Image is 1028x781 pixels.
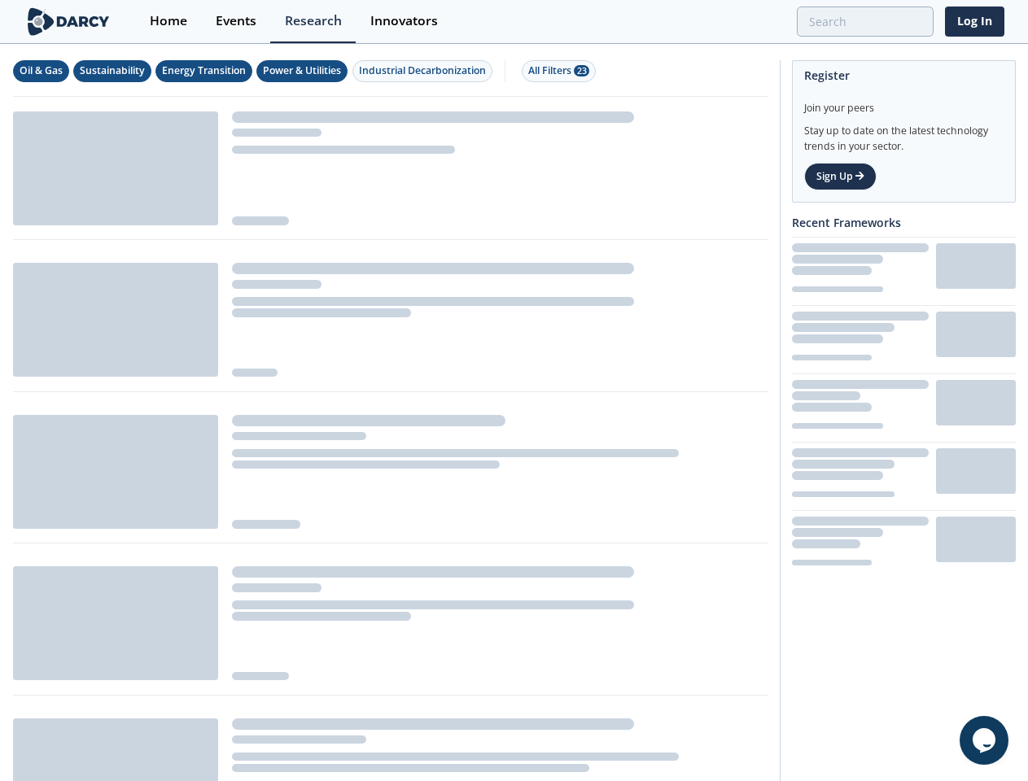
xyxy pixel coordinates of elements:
div: Recent Frameworks [792,208,1016,237]
span: 23 [574,65,589,76]
button: Energy Transition [155,60,252,82]
div: Oil & Gas [20,63,63,78]
div: Stay up to date on the latest technology trends in your sector. [804,116,1004,154]
div: Join your peers [804,89,1004,116]
div: All Filters [528,63,589,78]
a: Sign Up [804,163,877,190]
button: Industrial Decarbonization [352,60,492,82]
div: Industrial Decarbonization [359,63,486,78]
div: Energy Transition [162,63,246,78]
a: Log In [945,7,1004,37]
div: Events [216,15,256,28]
div: Register [804,61,1004,89]
input: Advanced Search [797,7,934,37]
img: logo-wide.svg [24,7,113,36]
div: Home [150,15,187,28]
div: Power & Utilities [263,63,341,78]
iframe: chat widget [960,716,1012,765]
div: Sustainability [80,63,145,78]
div: Innovators [370,15,438,28]
button: Oil & Gas [13,60,69,82]
button: Power & Utilities [256,60,348,82]
button: Sustainability [73,60,151,82]
button: All Filters 23 [522,60,596,82]
div: Research [285,15,342,28]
